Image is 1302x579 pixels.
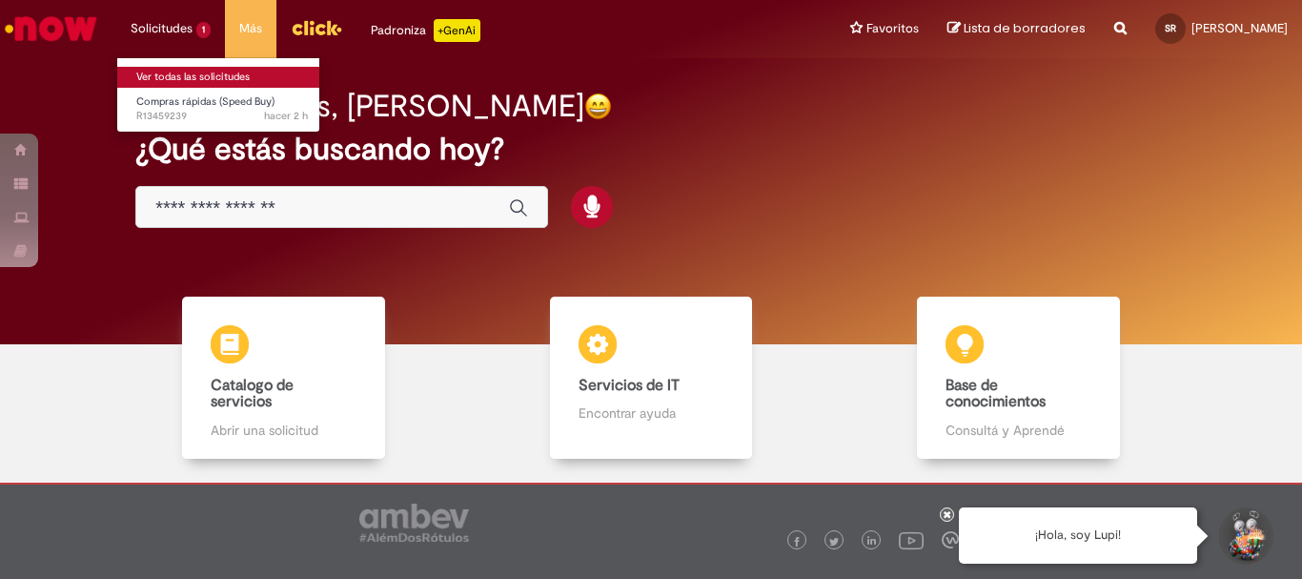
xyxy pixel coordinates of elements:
img: logo_footer_youtube.png [899,527,924,552]
ul: Solicitudes [116,57,320,133]
span: hacer 2 h [264,109,308,123]
img: happy-face.png [584,93,612,120]
span: R13459239 [136,109,308,124]
p: +GenAi [434,19,480,42]
p: Encontrar ayuda [579,403,723,423]
time: 28/08/2025 16:41:59 [264,109,308,123]
span: Compras rápidas (Speed Buy) [136,94,275,109]
span: [PERSON_NAME] [1191,20,1288,36]
a: Servicios de IT Encontrar ayuda [467,297,834,459]
span: Lista de borradores [964,19,1086,37]
img: logo_footer_facebook.png [792,537,802,547]
a: Catalogo de servicios Abrir una solicitud [100,297,467,459]
h2: ¿Qué estás buscando hoy? [135,133,1167,166]
span: Solicitudes [131,19,193,38]
a: Lista de borradores [947,20,1086,38]
div: Padroniza [371,19,480,42]
span: SR [1165,22,1176,34]
img: logo_footer_linkedin.png [867,536,877,548]
img: click_logo_yellow_360x200.png [291,13,342,42]
b: Base de conocimientos [946,376,1046,412]
p: Consultá y Aprendé [946,421,1090,440]
b: Catalogo de servicios [211,376,294,412]
span: Más [239,19,262,38]
a: Abrir R13459239 : Compras rápidas (Speed Buy) [117,92,327,127]
a: Base de conocimientos Consultá y Aprendé [835,297,1202,459]
div: ¡Hola, soy Lupi! [959,507,1197,564]
a: Ver todas las solicitudes [117,67,327,88]
img: logo_footer_twitter.png [829,537,839,547]
p: Abrir una solicitud [211,421,356,440]
img: logo_footer_workplace.png [942,531,959,548]
span: 1 [196,22,211,38]
img: ServiceNow [2,10,100,48]
button: Iniciar conversación de soporte [1216,507,1273,565]
span: Favoritos [866,19,919,38]
img: logo_footer_ambev_rotulo_gray.png [359,504,469,542]
b: Servicios de IT [579,376,680,395]
h2: Buenas tardes, [PERSON_NAME] [135,90,584,123]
